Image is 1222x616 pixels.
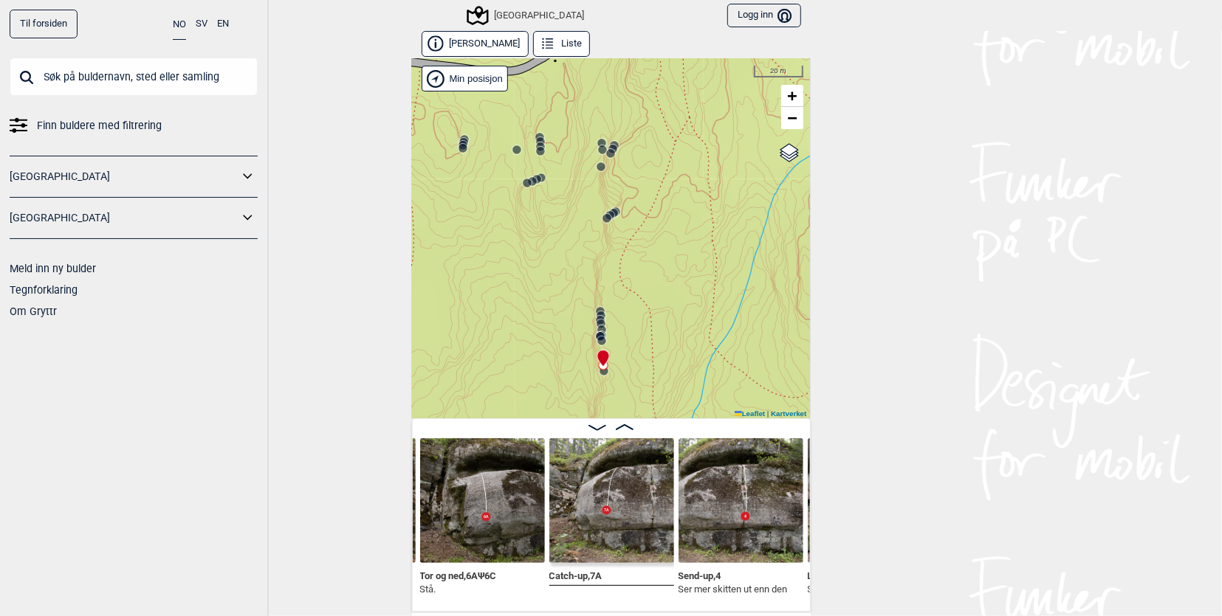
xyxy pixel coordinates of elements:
[420,582,497,597] p: Stå.
[771,409,806,418] a: Kartverket
[679,438,803,563] img: Send up 200524
[10,207,238,229] a: [GEOGRAPHIC_DATA]
[735,409,765,418] a: Leaflet
[781,85,803,107] a: Zoom in
[173,10,186,40] button: NO
[808,438,933,563] img: Lonely rider 200830
[10,58,258,96] input: Søk på buldernavn, sted eller samling
[808,582,893,597] p: Stå.
[787,108,797,127] span: −
[469,7,584,24] div: [GEOGRAPHIC_DATA]
[420,438,545,563] img: Tor og ned 200524
[787,86,797,105] span: +
[422,66,509,91] div: Vis min posisjon
[775,136,803,169] a: Layers
[781,107,803,129] a: Zoom out
[767,409,769,418] span: |
[533,31,590,57] button: Liste
[10,284,78,296] a: Tegnforklaring
[217,10,229,38] button: EN
[808,567,893,581] span: Lonely rider , 5+ Ψ 6B+
[10,305,57,317] a: Om Gryttr
[727,4,800,28] button: Logg inn
[549,438,674,563] img: Catch up 200524
[754,66,803,77] div: 20 m
[549,567,603,581] span: Catch-up , 7A
[37,115,162,136] span: Finn buldere med filtrering
[420,567,497,581] span: Tor og ned , 6A Ψ 6C
[679,582,788,597] p: Ser mer skitten ut enn den
[679,567,721,581] span: Send-up , 4
[10,263,96,274] a: Meld inn ny bulder
[10,10,78,38] a: Til forsiden
[10,166,238,187] a: [GEOGRAPHIC_DATA]
[422,31,529,57] button: [PERSON_NAME]
[10,115,258,136] a: Finn buldere med filtrering
[196,10,207,38] button: SV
